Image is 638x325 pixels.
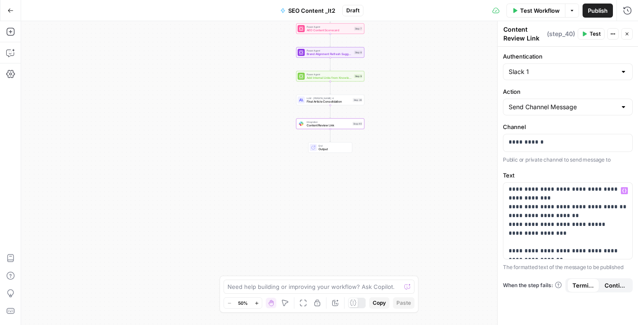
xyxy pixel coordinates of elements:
button: Paste [393,297,414,309]
a: When the step fails: [503,281,562,289]
div: Step 9 [354,74,363,78]
g: Edge from step_39 to step_40 [330,105,331,118]
p: Public or private channel to send message to [503,155,633,164]
textarea: Content Review Link [503,25,545,43]
span: Integration [307,120,351,124]
g: Edge from step_40 to end [330,129,331,142]
div: Step 8 [354,51,363,55]
span: Copy [373,299,386,307]
div: LLM · [PERSON_NAME] 4Final Article ConsolidationStep 39 [296,95,364,105]
div: Power AgentAdd Internal Links from Knowledge BaseStep 9 [296,71,364,81]
div: Step 39 [353,98,363,102]
p: The formatted text of the message to be published [503,263,633,272]
span: Brand Alignment Refresh Suggestions [307,52,352,56]
span: Draft [346,7,359,15]
span: 50% [238,299,248,307]
span: AEO Content Scorecard [307,28,352,33]
label: Authentication [503,52,633,61]
span: Publish [588,6,608,15]
button: Copy [369,297,389,309]
div: Power AgentAEO Content ScorecardStep 7 [296,23,364,34]
span: Paste [396,299,411,307]
label: Text [503,171,633,180]
span: Output [319,147,348,151]
span: Add Internal Links from Knowledge Base [307,76,352,80]
span: End [319,144,348,148]
label: Channel [503,122,633,131]
span: Continue [605,281,626,290]
button: SEO Content _It2 [275,4,341,18]
g: Edge from step_6 to step_7 [330,10,331,23]
span: Power Agent [307,73,352,76]
span: Power Agent [307,25,352,29]
span: Test Workflow [520,6,560,15]
div: EndOutput [296,142,364,153]
div: Power AgentBrand Alignment Refresh SuggestionsStep 8 [296,47,364,58]
div: IntegrationContent Review LinkStep 40 [296,118,364,129]
g: Edge from step_9 to step_39 [330,81,331,94]
button: Continue [599,278,631,292]
button: Test Workflow [506,4,565,18]
label: Action [503,87,633,96]
button: Publish [583,4,613,18]
img: Slack-mark-RGB.png [299,122,304,126]
span: Test [590,30,601,38]
input: Send Channel Message [509,103,616,111]
span: LLM · [PERSON_NAME] 4 [307,96,351,100]
button: Test [578,28,605,40]
g: Edge from step_7 to step_8 [330,34,331,47]
span: SEO Content _It2 [288,6,335,15]
div: Step 40 [352,122,363,126]
span: Content Review Link [307,123,351,128]
g: Edge from step_8 to step_9 [330,58,331,70]
input: Slack 1 [509,67,616,76]
div: Step 7 [354,27,363,31]
span: Terminate Workflow [572,281,594,290]
span: ( step_40 ) [547,30,575,38]
span: Final Article Consolidation [307,100,351,104]
span: Power Agent [307,49,352,52]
